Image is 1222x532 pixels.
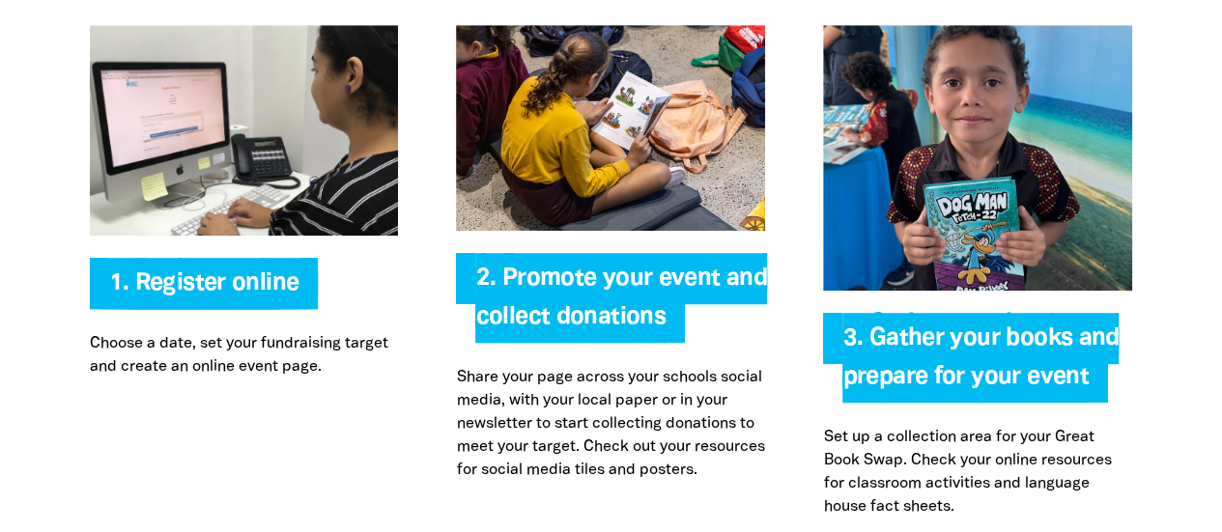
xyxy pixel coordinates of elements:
[475,267,766,343] span: 2. Promote your event and collect donations
[823,25,1132,291] img: Gather your books and prepare for your event
[823,426,1132,518] p: Set up a collection area for your Great Book Swap. Check your online resources for classroom acti...
[90,332,399,378] p: Choose a date, set your fundraising target and create an online event page.
[842,327,1119,403] span: 3. Gather your books and prepare for your event
[456,25,765,231] img: Promote your event and collect donations
[456,366,765,482] p: Share your page across your schools social media, with your local paper or in your newsletter to ...
[109,272,299,294] a: 1. Register online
